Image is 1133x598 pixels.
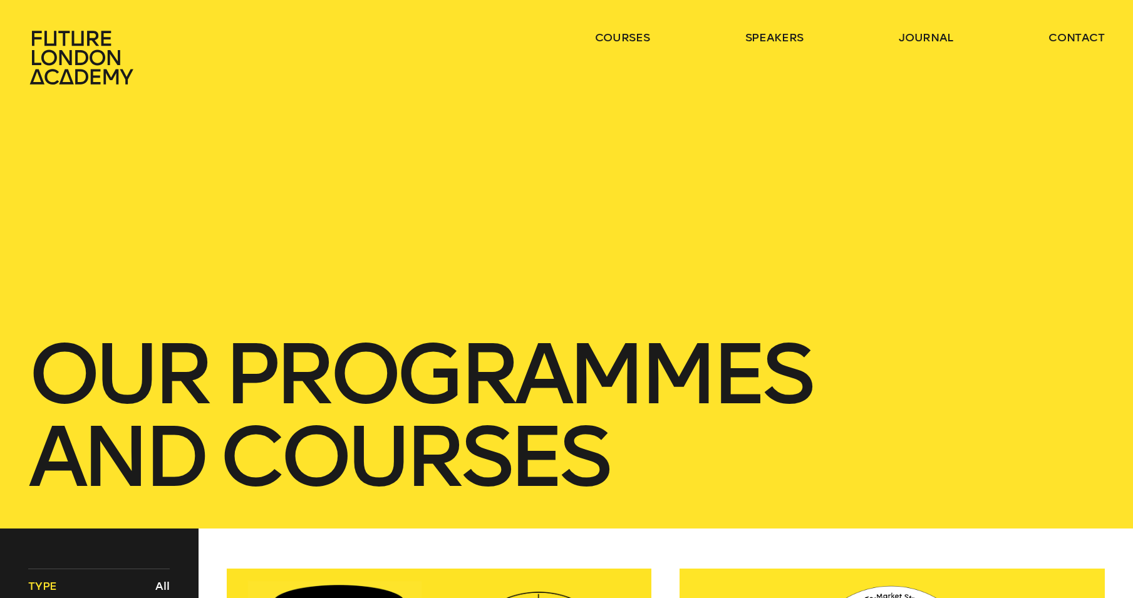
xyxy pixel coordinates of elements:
a: speakers [745,30,804,45]
a: courses [595,30,650,45]
button: All [152,575,173,597]
a: journal [899,30,953,45]
h1: our Programmes and courses [28,333,1105,498]
span: Type [28,579,57,594]
a: contact [1048,30,1105,45]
